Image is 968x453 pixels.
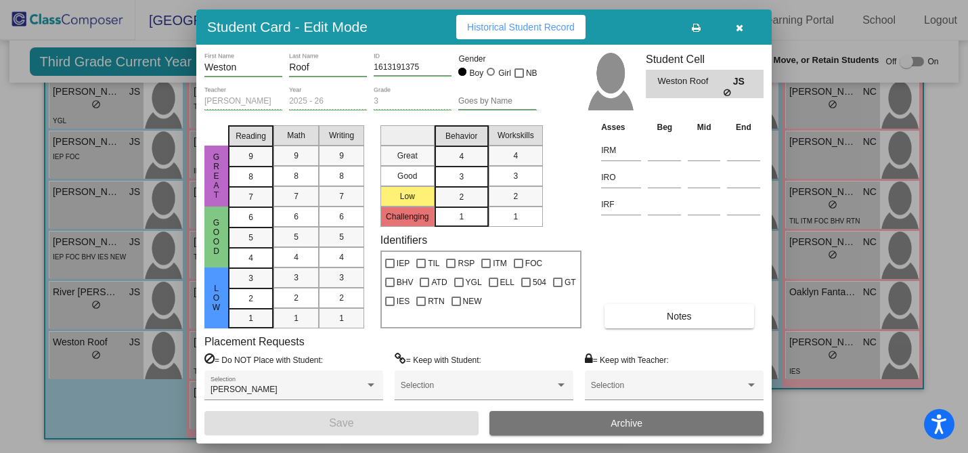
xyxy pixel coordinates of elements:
[294,251,299,263] span: 4
[248,272,253,284] span: 3
[428,293,444,309] span: RTN
[459,150,464,163] span: 4
[601,194,641,215] input: assessment
[466,274,482,290] span: YGL
[565,274,576,290] span: GT
[458,53,536,65] mat-label: Gender
[204,97,282,106] input: teacher
[724,120,764,135] th: End
[339,292,344,304] span: 2
[513,190,518,202] span: 2
[463,293,482,309] span: NEW
[684,120,724,135] th: Mid
[211,385,278,394] span: [PERSON_NAME]
[395,353,481,366] label: = Keep with Student:
[646,53,764,66] h3: Student Cell
[248,150,253,163] span: 9
[339,150,344,162] span: 9
[733,74,752,89] span: JS
[431,274,447,290] span: ATD
[339,231,344,243] span: 5
[329,417,353,429] span: Save
[500,274,514,290] span: ELL
[458,255,475,272] span: RSP
[294,231,299,243] span: 5
[248,312,253,324] span: 1
[458,97,536,106] input: goes by name
[598,120,644,135] th: Asses
[513,150,518,162] span: 4
[601,167,641,188] input: assessment
[498,129,534,142] span: Workskills
[207,18,368,35] h3: Student Card - Edit Mode
[339,170,344,182] span: 8
[339,251,344,263] span: 4
[339,272,344,284] span: 3
[397,293,410,309] span: IES
[248,232,253,244] span: 5
[644,120,684,135] th: Beg
[294,170,299,182] span: 8
[204,411,479,435] button: Save
[604,304,753,328] button: Notes
[667,311,692,322] span: Notes
[397,255,410,272] span: IEP
[339,190,344,202] span: 7
[493,255,507,272] span: ITM
[469,67,484,79] div: Boy
[204,335,305,348] label: Placement Requests
[248,211,253,223] span: 6
[611,418,642,429] span: Archive
[459,211,464,223] span: 1
[248,252,253,264] span: 4
[294,272,299,284] span: 3
[657,74,732,89] span: Weston Roof
[374,97,452,106] input: grade
[294,292,299,304] span: 2
[513,170,518,182] span: 3
[459,171,464,183] span: 3
[248,293,253,305] span: 2
[526,65,537,81] span: NB
[294,211,299,223] span: 6
[211,218,223,256] span: Good
[329,129,354,142] span: Writing
[533,274,546,290] span: 504
[294,312,299,324] span: 1
[211,284,223,312] span: Low
[489,411,764,435] button: Archive
[467,22,575,33] span: Historical Student Record
[459,191,464,203] span: 2
[498,67,511,79] div: Girl
[374,63,452,72] input: Enter ID
[397,274,414,290] span: BHV
[445,130,477,142] span: Behavior
[287,129,305,142] span: Math
[294,150,299,162] span: 9
[248,171,253,183] span: 8
[294,190,299,202] span: 7
[456,15,586,39] button: Historical Student Record
[601,140,641,160] input: assessment
[428,255,439,272] span: TIL
[236,130,266,142] span: Reading
[339,211,344,223] span: 6
[211,152,223,200] span: Great
[204,353,323,366] label: = Do NOT Place with Student:
[339,312,344,324] span: 1
[585,353,669,366] label: = Keep with Teacher:
[289,97,367,106] input: year
[248,191,253,203] span: 7
[525,255,542,272] span: FOC
[380,234,427,246] label: Identifiers
[513,211,518,223] span: 1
